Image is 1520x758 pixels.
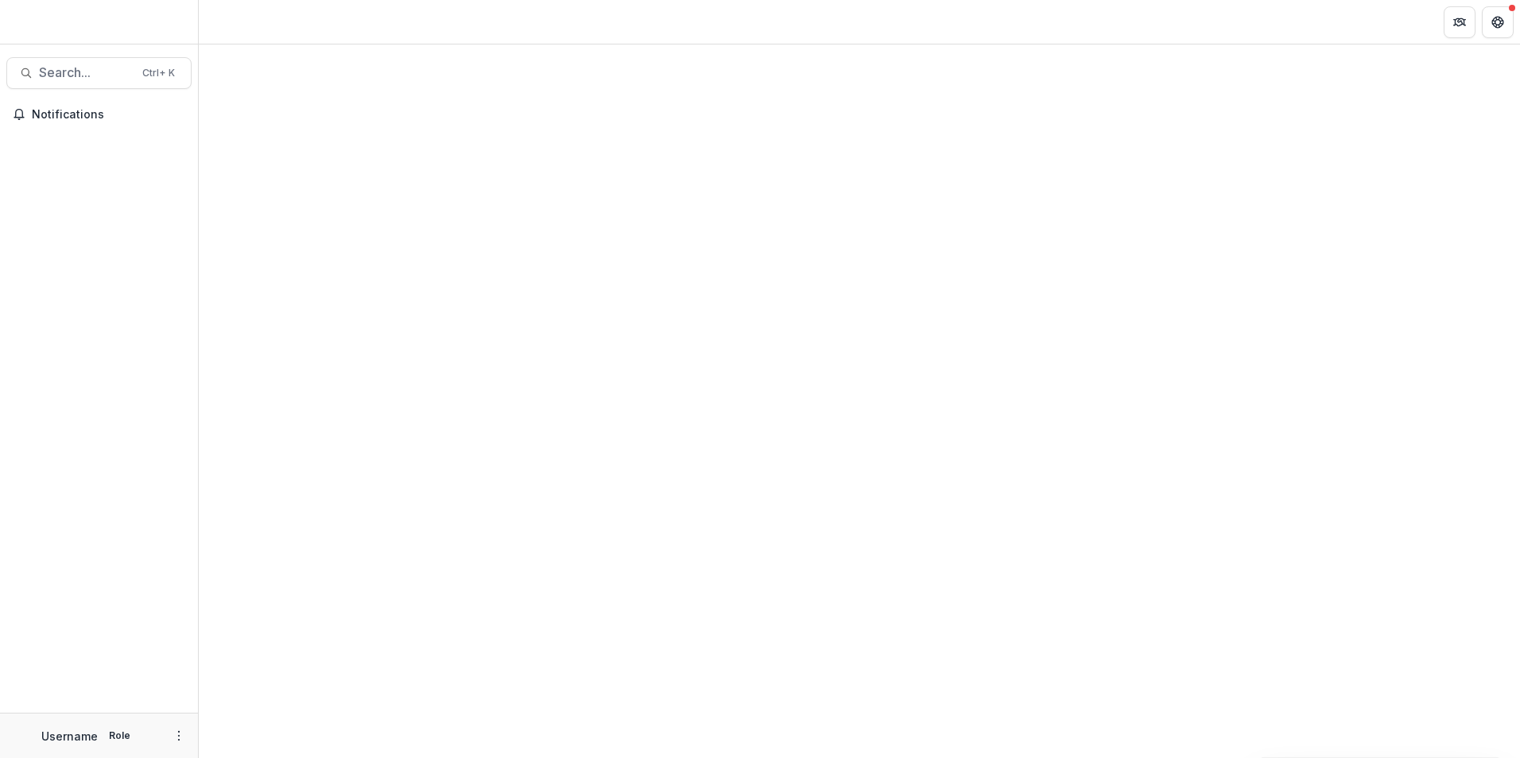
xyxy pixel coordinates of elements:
div: Ctrl + K [139,64,178,82]
button: Partners [1444,6,1475,38]
nav: breadcrumb [205,10,273,33]
p: Role [104,729,135,743]
p: Username [41,728,98,744]
button: More [169,726,188,745]
span: Notifications [32,108,185,122]
button: Get Help [1482,6,1514,38]
span: Search... [39,65,133,80]
button: Notifications [6,102,192,127]
button: Search... [6,57,192,89]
